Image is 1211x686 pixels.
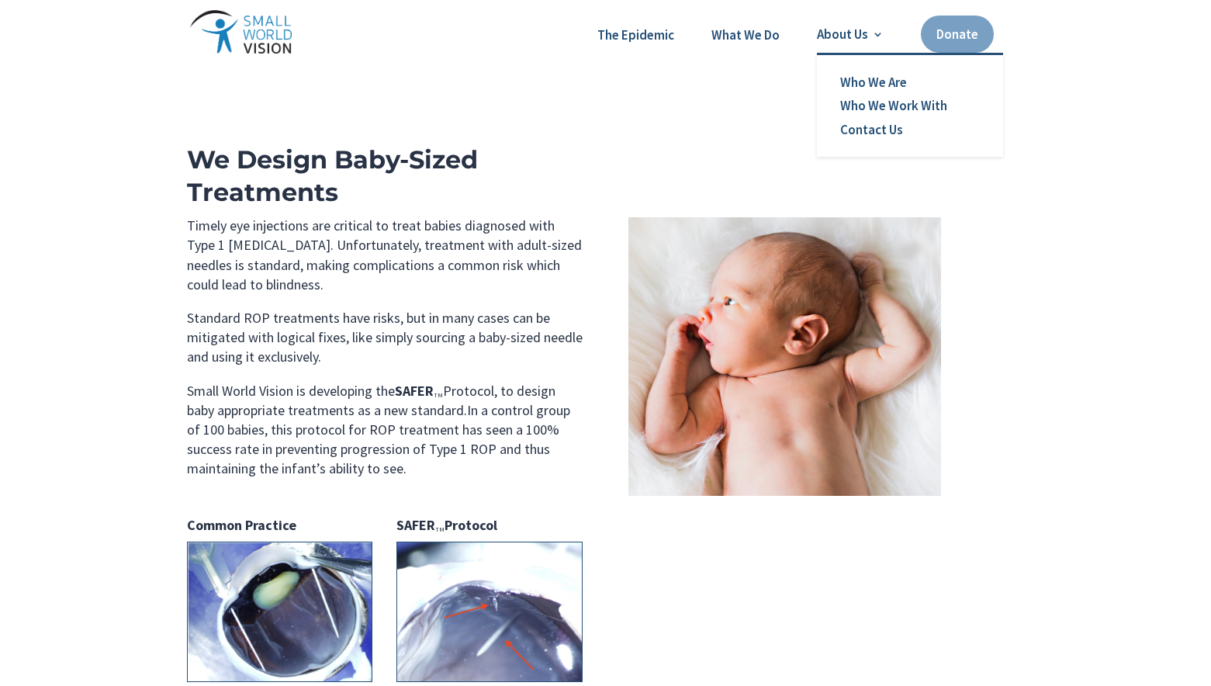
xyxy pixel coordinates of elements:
[434,391,443,399] sub: TM
[187,381,583,479] p: Small World Vision is developing the Protocol, to design baby appropriate treatments as a new sta...
[832,118,988,141] a: Contact Us
[190,10,292,54] img: Small World Vision
[435,525,445,533] sub: TM
[187,516,296,534] strong: Common Practice
[187,401,570,478] span: In a control group of 100 babies, this protocol for ROP treatment has seen a 100% success rate in...
[395,382,434,400] strong: SAFER
[597,26,674,46] a: The Epidemic
[187,217,582,293] span: Timely eye injections are critical to treat babies diagnosed with Type 1 [MEDICAL_DATA]. Unfortun...
[396,516,435,534] strong: SAFER
[445,516,497,534] strong: Protocol
[832,94,988,117] a: Who We Work With
[187,144,583,216] h1: We Design Baby-Sized Treatments
[832,71,988,94] a: Who We Are
[187,308,583,381] p: Standard ROP treatments have risks, but in many cases can be mitigated with logical fixes, like s...
[921,16,994,53] a: Donate
[711,26,780,46] a: What We Do
[817,27,884,41] a: About Us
